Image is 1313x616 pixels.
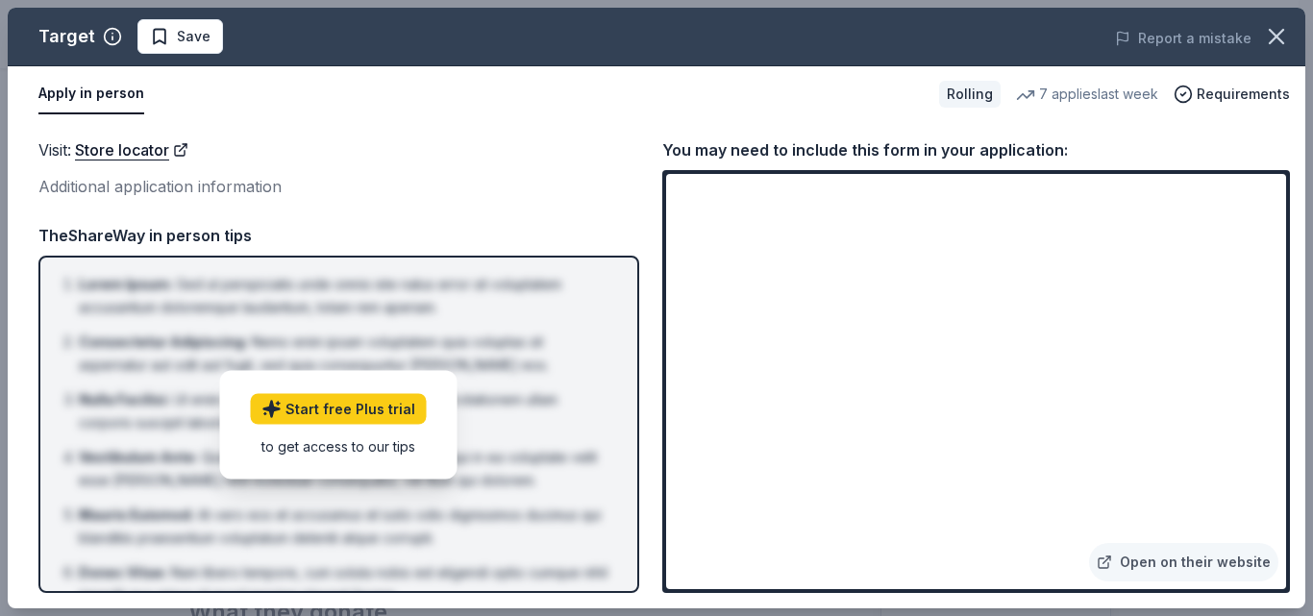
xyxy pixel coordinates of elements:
span: Nulla Facilisi : [79,391,170,407]
li: Nam libero tempore, cum soluta nobis est eligendi optio cumque nihil impedit quo minus id quod ma... [79,561,610,607]
div: Additional application information [38,174,639,199]
li: Nemo enim ipsam voluptatem quia voluptas sit aspernatur aut odit aut fugit, sed quia consequuntur... [79,331,610,377]
span: Mauris Euismod : [79,506,194,523]
li: At vero eos et accusamus et iusto odio dignissimos ducimus qui blanditiis praesentium voluptatum ... [79,504,610,550]
span: Save [177,25,211,48]
button: Requirements [1174,83,1290,106]
button: Report a mistake [1115,27,1251,50]
div: 7 applies last week [1016,83,1158,106]
button: Apply in person [38,74,144,114]
span: Consectetur Adipiscing : [79,333,248,350]
span: Donec Vitae : [79,564,167,580]
div: to get access to our tips [251,435,427,456]
li: Quis autem vel eum iure reprehenderit qui in ea voluptate velit esse [PERSON_NAME] nihil molestia... [79,446,610,492]
div: TheShareWay in person tips [38,223,639,248]
div: Target [38,21,95,52]
button: Save [137,19,223,54]
a: Start free Plus trial [251,393,427,424]
li: Ut enim ad minima veniam, quis nostrum exercitationem ullam corporis suscipit laboriosam, nisi ut... [79,388,610,434]
span: Requirements [1197,83,1290,106]
div: Visit : [38,137,639,162]
a: Open on their website [1089,543,1278,581]
div: Rolling [939,81,1001,108]
li: Sed ut perspiciatis unde omnis iste natus error sit voluptatem accusantium doloremque laudantium,... [79,273,610,319]
a: Store locator [75,137,188,162]
span: Lorem Ipsum : [79,276,173,292]
div: You may need to include this form in your application: [662,137,1290,162]
span: Vestibulum Ante : [79,449,198,465]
